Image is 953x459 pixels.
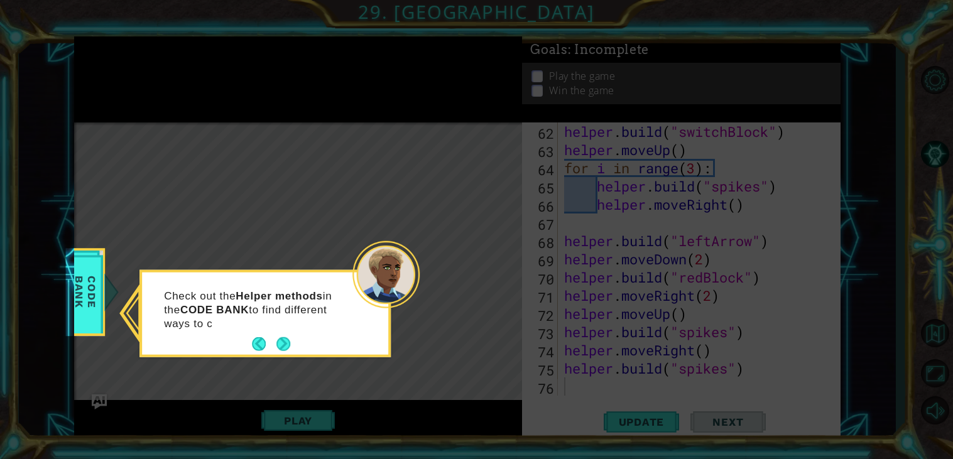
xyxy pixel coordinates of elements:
p: Check out the in the to find different ways to c [164,289,352,330]
strong: Helper methods [236,289,322,301]
button: Next [276,337,290,351]
span: Code Bank [69,256,102,328]
strong: CODE BANK [180,303,249,315]
button: Back [252,337,276,351]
